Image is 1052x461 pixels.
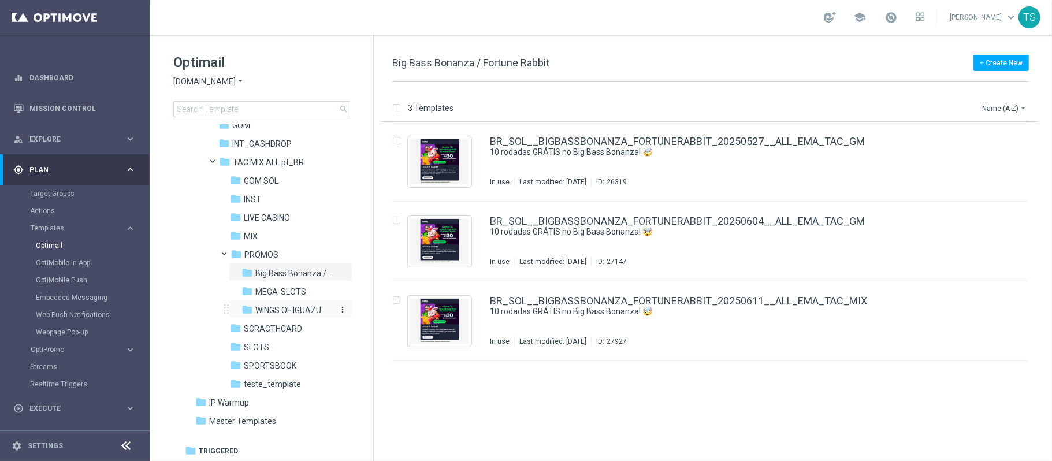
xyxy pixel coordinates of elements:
[30,362,120,371] a: Streams
[30,341,149,358] div: OptiPromo
[13,93,136,124] div: Mission Control
[30,189,120,198] a: Target Groups
[490,147,953,158] a: 10 rodadas GRÁTIS no Big Bass Bonanza! 🤯
[36,289,149,306] div: Embedded Messaging
[219,156,231,168] i: folder
[490,216,865,226] a: BR_SOL__BIGBASSBONANZA_FORTUNERABBIT_20250604__ALL_EMA_TAC_GM
[490,136,865,147] a: BR_SOL__BIGBASSBONANZA_FORTUNERABBIT_20250527__ALL_EMA_TAC_GM
[381,202,1050,281] div: Press SPACE to select this row.
[218,119,230,131] i: folder
[30,380,120,389] a: Realtime Triggers
[29,93,136,124] a: Mission Control
[230,230,241,241] i: folder
[36,272,149,289] div: OptiMobile Push
[12,441,22,451] i: settings
[173,76,245,87] button: [DOMAIN_NAME] arrow_drop_down
[490,226,953,237] a: 10 rodadas GRÁTIS no Big Bass Bonanza! 🤯
[490,306,953,317] a: 10 rodadas GRÁTIS no Big Bass Bonanza! 🤯
[244,176,278,186] span: GOM SOL
[241,267,253,278] i: folder
[381,281,1050,361] div: Press SPACE to select this row.
[31,346,125,353] div: OptiPromo
[199,446,238,456] span: Triggered
[1018,103,1028,113] i: arrow_drop_down
[13,403,24,414] i: play_circle_outline
[13,165,24,175] i: gps_fixed
[591,337,627,346] div: ID:
[490,177,510,187] div: In use
[236,76,245,87] i: arrow_drop_down
[973,55,1029,71] button: + Create New
[13,134,125,144] div: Explore
[230,193,241,205] i: folder
[490,337,510,346] div: In use
[244,324,302,334] span: SCRACTHCARD
[244,194,261,205] span: INST
[36,293,120,302] a: Embedded Messaging
[36,306,149,324] div: Web Push Notifications
[411,219,469,264] img: 27147.jpeg
[13,104,136,113] button: Mission Control
[30,358,149,376] div: Streams
[195,396,207,408] i: folder
[230,341,241,352] i: folder
[125,223,136,234] i: keyboard_arrow_right
[36,324,149,341] div: Webpage Pop-up
[338,305,347,314] i: more_vert
[30,224,136,233] button: Templates keyboard_arrow_right
[31,346,113,353] span: OptiPromo
[230,174,241,186] i: folder
[125,344,136,355] i: keyboard_arrow_right
[591,257,627,266] div: ID:
[244,250,278,260] span: PROMOS
[949,9,1018,26] a: [PERSON_NAME]keyboard_arrow_down
[13,403,125,414] div: Execute
[515,177,591,187] div: Last modified: [DATE]
[125,164,136,175] i: keyboard_arrow_right
[13,135,136,144] button: person_search Explore keyboard_arrow_right
[853,11,866,24] span: school
[336,304,347,315] button: more_vert
[13,404,136,413] button: play_circle_outline Execute keyboard_arrow_right
[392,57,549,69] span: Big Bass Bonanza / Fortune Rabbit
[232,120,250,131] span: GOM
[36,254,149,272] div: OptiMobile In-App
[13,73,136,83] button: equalizer Dashboard
[36,258,120,267] a: OptiMobile In-App
[13,165,136,174] button: gps_fixed Plan keyboard_arrow_right
[209,416,276,426] span: Master Templates
[173,76,236,87] span: [DOMAIN_NAME]
[981,101,1029,115] button: Name (A-Z)arrow_drop_down
[173,53,350,72] h1: Optimail
[607,177,627,187] div: 26319
[255,268,334,278] span: Big Bass Bonanza / Fortune Rabbit
[490,147,979,158] div: 10 rodadas GRÁTIS no Big Bass Bonanza! 🤯
[255,305,321,315] span: WINGS OF IGUAZU
[411,139,469,184] img: 26319.jpeg
[241,285,253,297] i: folder
[36,237,149,254] div: Optimail
[125,133,136,144] i: keyboard_arrow_right
[30,202,149,220] div: Actions
[230,359,241,371] i: folder
[231,248,242,260] i: folder
[515,337,591,346] div: Last modified: [DATE]
[185,445,196,456] i: folder
[490,257,510,266] div: In use
[30,345,136,354] button: OptiPromo keyboard_arrow_right
[230,322,241,334] i: folder
[381,122,1050,202] div: Press SPACE to select this row.
[209,397,249,408] span: IP Warmup
[241,304,253,315] i: folder
[36,328,120,337] a: Webpage Pop-up
[29,166,125,173] span: Plan
[31,225,113,232] span: Templates
[490,306,979,317] div: 10 rodadas GRÁTIS no Big Bass Bonanza! 🤯
[29,62,136,93] a: Dashboard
